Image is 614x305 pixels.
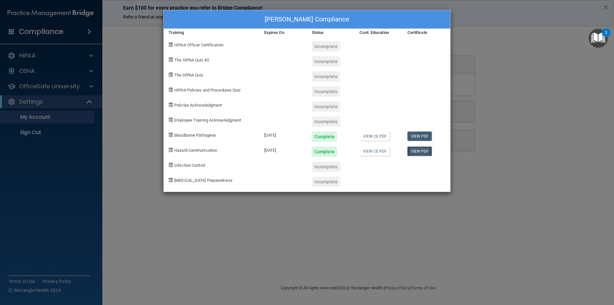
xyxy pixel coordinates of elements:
[359,147,390,156] a: View CE PDF
[174,73,203,77] span: The HIPAA Quiz
[312,162,340,172] div: Incomplete
[312,132,337,142] div: Complete
[355,29,402,36] div: Cont. Education
[174,178,232,183] span: [MEDICAL_DATA] Preparedness
[174,118,241,123] span: Employee Training Acknowledgment
[174,103,222,108] span: Policies Acknowledgment
[174,43,224,47] span: HIPAA Officer Certification
[407,132,432,141] a: View PDF
[312,177,340,187] div: Incomplete
[259,142,307,157] div: [DATE]
[174,163,205,168] span: Infection Control
[259,29,307,36] div: Expires On
[312,101,340,112] div: Incomplete
[174,88,240,92] span: HIPAA Policies and Procedures Quiz
[403,29,450,36] div: Certificate
[312,71,340,82] div: Incomplete
[174,133,216,138] span: Bloodborne Pathogens
[307,29,355,36] div: Status
[312,56,340,67] div: Incomplete
[164,29,259,36] div: Training
[589,29,608,48] button: Open Resource Center, 2 new notifications
[174,148,217,153] span: Hazard Communication
[312,116,340,127] div: Incomplete
[312,41,340,52] div: Incomplete
[312,86,340,97] div: Incomplete
[174,58,209,62] span: The HIPAA Quiz #2
[312,147,337,157] div: Complete
[259,127,307,142] div: [DATE]
[164,10,450,29] div: [PERSON_NAME] Compliance
[407,147,432,156] a: View PDF
[605,33,607,41] div: 2
[359,132,390,141] a: View CE PDF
